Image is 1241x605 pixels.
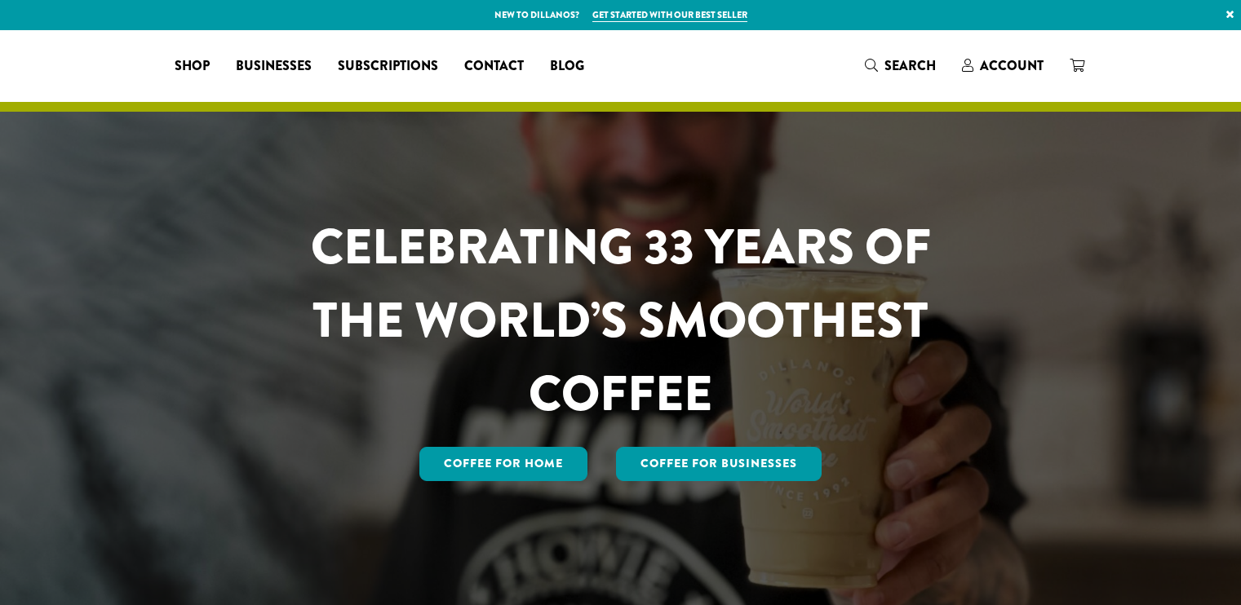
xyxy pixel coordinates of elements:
span: Account [980,56,1044,75]
a: Coffee for Home [419,447,587,481]
span: Subscriptions [338,56,438,77]
span: Shop [175,56,210,77]
span: Search [884,56,936,75]
span: Businesses [236,56,312,77]
a: Get started with our best seller [592,8,747,22]
h1: CELEBRATING 33 YEARS OF THE WORLD’S SMOOTHEST COFFEE [263,210,979,431]
a: Shop [162,53,223,79]
span: Blog [550,56,584,77]
span: Contact [464,56,524,77]
a: Search [852,52,949,79]
a: Coffee For Businesses [616,447,822,481]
